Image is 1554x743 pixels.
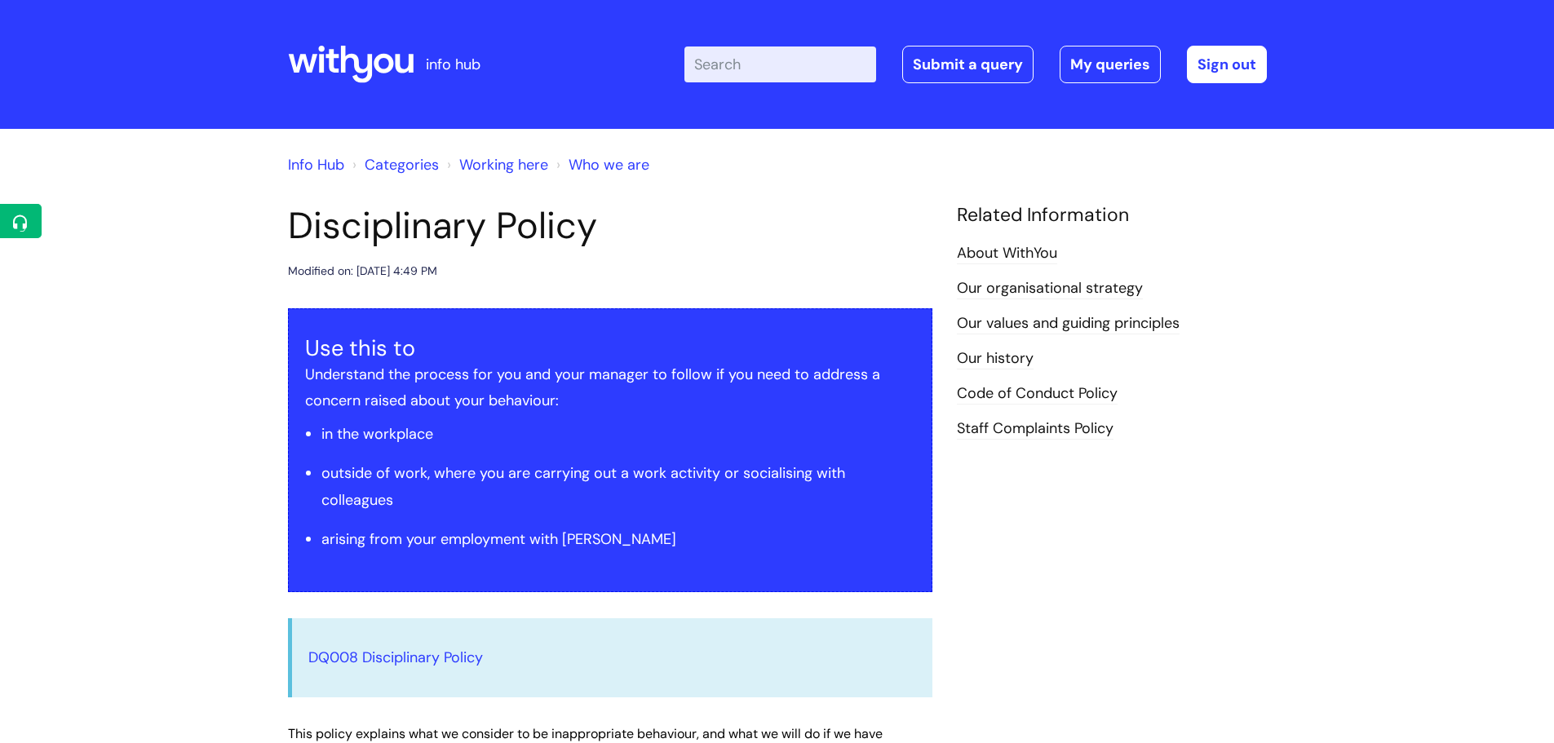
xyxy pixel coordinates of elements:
[957,243,1057,264] a: About WithYou
[308,648,483,667] a: DQ008 Disciplinary Policy
[1187,46,1267,83] a: Sign out
[288,155,344,175] a: Info Hub
[426,51,480,77] p: info hub
[957,348,1034,369] a: Our history
[684,46,1267,83] div: | -
[1060,46,1161,83] a: My queries
[321,460,915,513] li: outside of work, where you are carrying out a work activity or socialising with colleagues
[348,152,439,178] li: Solution home
[957,204,1267,227] h4: Related Information
[684,46,876,82] input: Search
[902,46,1034,83] a: Submit a query
[459,155,548,175] a: Working here
[957,278,1143,299] a: Our organisational strategy
[288,261,437,281] div: Modified on: [DATE] 4:49 PM
[569,155,649,175] a: Who we are
[365,155,439,175] a: Categories
[957,418,1113,440] a: Staff Complaints Policy
[321,421,915,447] li: in the workplace
[552,152,649,178] li: Who we are
[288,204,932,248] h1: Disciplinary Policy
[957,313,1180,334] a: Our values and guiding principles
[443,152,548,178] li: Working here
[321,526,915,552] li: arising from your employment with [PERSON_NAME]
[957,383,1118,405] a: Code of Conduct Policy
[305,361,915,414] p: Understand the process for you and your manager to follow if you need to address a concern raised...
[305,335,915,361] h3: Use this to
